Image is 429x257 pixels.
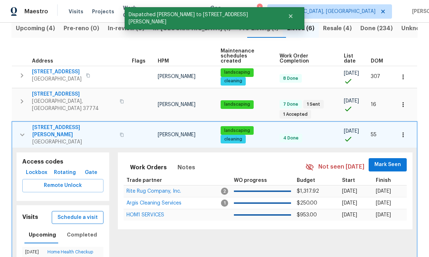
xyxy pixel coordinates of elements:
[221,78,245,84] span: cleaning
[273,8,375,15] span: [GEOGRAPHIC_DATA], [GEOGRAPHIC_DATA]
[28,181,98,190] span: Remote Unlock
[342,201,357,206] span: [DATE]
[126,178,162,183] span: Trade partner
[342,189,357,194] span: [DATE]
[158,74,195,79] span: [PERSON_NAME]
[23,166,50,179] button: Lockbox
[32,124,115,138] span: [STREET_ADDRESS][PERSON_NAME]
[280,111,310,118] span: 1 Accepted
[304,101,323,107] span: 1 Sent
[132,59,146,64] span: Flags
[371,74,380,79] span: 307
[371,102,376,107] span: 16
[16,23,55,33] span: Upcoming (4)
[29,230,56,239] span: Upcoming
[344,71,359,76] span: [DATE]
[221,188,228,195] span: 2
[126,189,181,194] span: Rite Rug Company, Inc.
[32,98,115,112] span: [GEOGRAPHIC_DATA], [GEOGRAPHIC_DATA] 37774
[234,178,267,183] span: WO progress
[51,166,79,179] button: Rotating
[318,163,364,171] span: Not seen [DATE]
[344,54,359,64] span: List date
[210,4,245,19] span: Geo Assignments
[297,189,319,194] span: $1,317.92
[24,8,48,15] span: Maestro
[344,98,359,104] span: [DATE]
[54,168,76,177] span: Rotating
[79,166,102,179] button: Gate
[82,168,100,177] span: Gate
[376,178,391,183] span: Finish
[123,4,141,19] span: Work Orders
[158,102,195,107] span: [PERSON_NAME]
[22,158,103,166] h5: Access codes
[221,101,253,107] span: landscaping
[22,179,103,192] button: Remote Unlock
[280,101,301,107] span: 7 Done
[130,162,167,173] span: Work Orders
[221,69,253,75] span: landscaping
[32,59,53,64] span: Address
[221,136,245,142] span: cleaning
[342,212,357,217] span: [DATE]
[126,212,164,217] span: HOM1 SERVICES
[376,201,391,206] span: [DATE]
[360,23,393,33] span: Done (234)
[125,7,279,29] span: Dispatched [PERSON_NAME] to [STREET_ADDRESS][PERSON_NAME]
[221,199,228,207] span: 1
[221,128,253,134] span: landscaping
[257,4,262,12] div: 1
[376,212,391,217] span: [DATE]
[47,250,93,254] a: Home Health Checkup
[280,135,301,141] span: 4 Done
[279,9,303,23] button: Close
[344,129,359,134] span: [DATE]
[52,211,103,224] button: Schedule a visit
[126,201,181,205] a: Argis Cleaning Services
[158,59,169,64] span: HPM
[297,212,317,217] span: $953.00
[371,59,383,64] span: DOM
[158,132,195,137] span: [PERSON_NAME]
[26,168,47,177] span: Lockbox
[369,158,407,171] button: Mark Seen
[32,138,115,146] span: [GEOGRAPHIC_DATA]
[126,213,164,217] a: HOM1 SERVICES
[32,75,82,83] span: [GEOGRAPHIC_DATA]
[57,213,98,222] span: Schedule a visit
[374,160,401,169] span: Mark Seen
[126,201,181,206] span: Argis Cleaning Services
[280,54,332,64] span: Work Order Completion
[297,201,317,206] span: $250.00
[69,8,83,15] span: Visits
[67,230,97,239] span: Completed
[323,23,352,33] span: Resale (4)
[32,68,82,75] span: [STREET_ADDRESS]
[371,132,377,137] span: 55
[126,189,181,193] a: Rite Rug Company, Inc.
[177,162,195,173] span: Notes
[32,91,115,98] span: [STREET_ADDRESS]
[297,178,315,183] span: Budget
[280,75,301,82] span: 8 Done
[92,8,114,15] span: Projects
[64,23,99,33] span: Pre-reno (0)
[376,189,391,194] span: [DATE]
[108,23,144,33] span: In-review (0)
[221,49,267,64] span: Maintenance schedules created
[342,178,355,183] span: Start
[22,214,38,221] h5: Visits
